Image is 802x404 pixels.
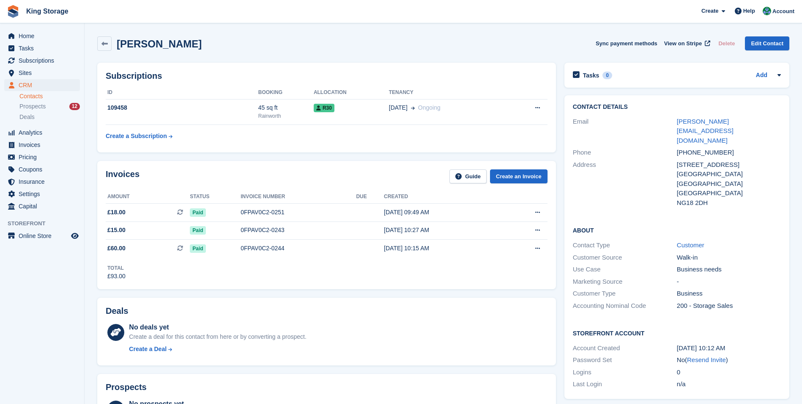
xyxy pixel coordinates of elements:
span: Pricing [19,151,69,163]
h2: Prospects [106,382,147,392]
a: Add [756,71,767,80]
span: Insurance [19,176,69,188]
a: [PERSON_NAME][EMAIL_ADDRESS][DOMAIN_NAME] [677,118,734,144]
span: Account [772,7,794,16]
span: ( ) [685,356,728,363]
a: Create an Invoice [490,169,547,183]
span: Settings [19,188,69,200]
span: [DATE] [389,103,408,112]
div: Address [573,160,677,208]
div: [DATE] 09:49 AM [384,208,501,217]
div: Account Created [573,343,677,353]
div: Contact Type [573,241,677,250]
div: No deals yet [129,322,306,332]
div: 0 [677,368,781,377]
div: Walk-in [677,253,781,263]
span: Home [19,30,69,42]
div: Business [677,289,781,299]
span: Storefront [8,219,84,228]
a: Customer [677,241,704,249]
a: Guide [449,169,487,183]
div: 12 [69,103,80,110]
span: Paid [190,226,205,235]
span: £60.00 [107,244,126,253]
div: 0FPAV0C2-0244 [241,244,356,253]
span: Invoices [19,139,69,151]
a: menu [4,230,80,242]
th: Due [356,190,384,204]
span: Deals [19,113,35,121]
th: Tenancy [389,86,507,100]
span: CRM [19,79,69,91]
div: Accounting Nominal Code [573,301,677,311]
a: King Storage [23,4,72,18]
div: [DATE] 10:15 AM [384,244,501,253]
div: Total [107,264,126,272]
div: Customer Type [573,289,677,299]
a: menu [4,163,80,175]
a: menu [4,151,80,163]
div: Create a Deal [129,345,167,354]
a: menu [4,200,80,212]
span: £15.00 [107,226,126,235]
a: Contacts [19,92,80,100]
h2: Deals [106,306,128,316]
a: menu [4,139,80,151]
a: menu [4,176,80,188]
div: Rainworth [258,112,314,120]
div: Password Set [573,355,677,365]
a: menu [4,67,80,79]
span: Paid [190,208,205,217]
a: View on Stripe [661,36,712,50]
span: Help [743,7,755,15]
div: [GEOGRAPHIC_DATA] [677,179,781,189]
h2: Subscriptions [106,71,547,81]
div: [PHONE_NUMBER] [677,148,781,158]
a: menu [4,30,80,42]
th: Allocation [314,86,389,100]
a: Create a Deal [129,345,306,354]
span: Paid [190,244,205,253]
div: 109458 [106,103,258,112]
a: Preview store [70,231,80,241]
div: 0 [602,72,612,79]
div: 200 - Storage Sales [677,301,781,311]
div: [DATE] 10:12 AM [677,343,781,353]
div: [GEOGRAPHIC_DATA] [677,188,781,198]
div: [STREET_ADDRESS] [677,160,781,170]
span: Tasks [19,42,69,54]
div: 45 sq ft [258,103,314,112]
a: Edit Contact [745,36,789,50]
a: Deals [19,113,80,122]
div: NG18 2DH [677,198,781,208]
th: Booking [258,86,314,100]
span: £18.00 [107,208,126,217]
div: 0FPAV0C2-0251 [241,208,356,217]
a: Resend Invite [687,356,726,363]
div: Create a Subscription [106,132,167,141]
div: Create a deal for this contact from here or by converting a prospect. [129,332,306,341]
h2: About [573,226,781,234]
span: View on Stripe [664,39,702,48]
a: menu [4,55,80,66]
div: Use Case [573,265,677,274]
img: John King [763,7,771,15]
th: Invoice number [241,190,356,204]
div: Customer Source [573,253,677,263]
span: Coupons [19,163,69,175]
h2: Invoices [106,169,140,183]
div: - [677,277,781,287]
div: £93.00 [107,272,126,281]
span: Capital [19,200,69,212]
div: Marketing Source [573,277,677,287]
span: Online Store [19,230,69,242]
span: Create [701,7,718,15]
span: Subscriptions [19,55,69,66]
span: Analytics [19,127,69,138]
div: Email [573,117,677,146]
div: n/a [677,379,781,389]
th: Created [384,190,501,204]
div: No [677,355,781,365]
h2: Contact Details [573,104,781,111]
div: 0FPAV0C2-0243 [241,226,356,235]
